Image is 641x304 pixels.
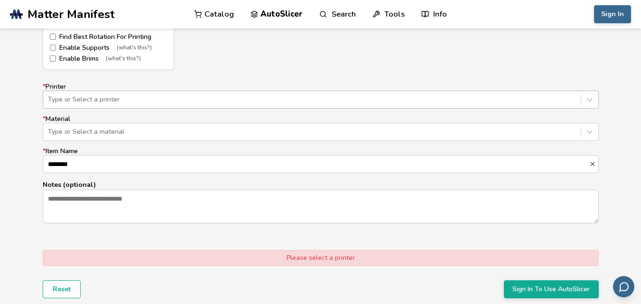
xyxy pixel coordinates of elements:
span: (what's this?) [106,55,141,62]
label: Material [43,115,599,141]
textarea: Notes (optional) [43,190,598,222]
button: Sign In To Use AutoSlicer [504,280,599,298]
p: Notes (optional) [43,180,599,190]
label: Item Name [43,147,599,173]
input: Find Best Rotation For Printing [50,34,56,40]
span: (what's this?) [117,45,152,51]
button: Send feedback via email [613,276,634,297]
button: Reset [43,280,81,298]
input: *PrinterType or Select a printer [48,96,50,103]
label: Find Best Rotation For Printing [50,33,167,41]
label: Enable Brims [50,55,167,63]
input: *Item Name [43,156,589,173]
input: Enable Brims(what's this?) [50,55,56,62]
label: Enable Supports [50,44,167,52]
input: *MaterialType or Select a material [48,128,50,136]
button: *Item Name [589,161,598,167]
label: Printer [43,83,599,109]
div: Please select a printer [43,250,599,266]
span: Matter Manifest [28,8,114,21]
input: Enable Supports(what's this?) [50,45,56,51]
button: Sign In [594,5,631,23]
